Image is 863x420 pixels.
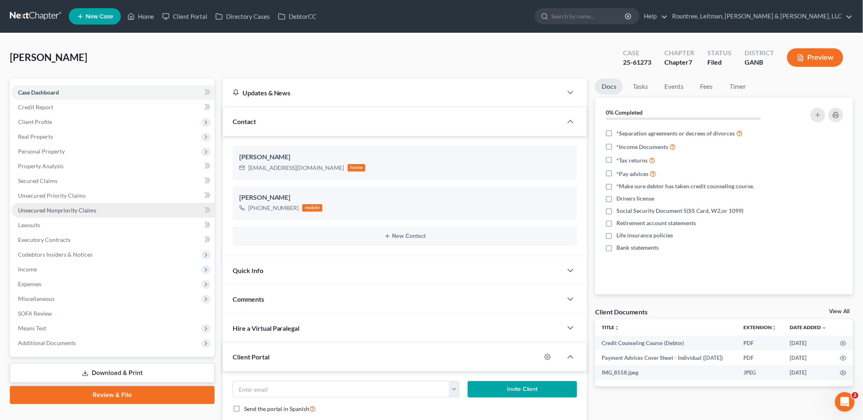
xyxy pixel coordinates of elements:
[158,9,211,24] a: Client Portal
[745,58,774,67] div: GANB
[274,9,320,24] a: DebtorCC
[822,325,827,330] i: expand_more
[11,203,215,218] a: Unsecured Nonpriority Claims
[616,231,673,239] span: Life insurance policies
[18,177,57,184] span: Secured Claims
[11,218,215,233] a: Lawsuits
[239,193,571,203] div: [PERSON_NAME]
[616,143,668,151] span: *Income Documents
[602,324,619,330] a: Titleunfold_more
[18,221,40,228] span: Lawsuits
[18,148,65,155] span: Personal Property
[348,164,366,172] div: home
[595,365,737,380] td: IMG_8558.jpeg
[248,204,299,212] div: [PHONE_NUMBER]
[233,295,264,303] span: Comments
[18,310,52,317] span: SOFA Review
[623,58,651,67] div: 25-61273
[737,350,784,365] td: PDF
[86,14,113,20] span: New Case
[233,382,450,397] input: Enter email
[707,48,732,58] div: Status
[595,307,648,316] div: Client Documents
[233,353,270,361] span: Client Portal
[18,339,76,346] span: Additional Documents
[233,324,300,332] span: Hire a Virtual Paralegal
[595,350,737,365] td: Payment Advices Cover Sheet - Individual ([DATE])
[689,58,692,66] span: 7
[737,365,784,380] td: JPEG
[737,336,784,350] td: PDF
[616,170,648,178] span: *Pay advices
[664,48,694,58] div: Chapter
[595,336,737,350] td: Credit Counseling Course (Debtor)
[11,233,215,247] a: Executory Contracts
[248,164,344,172] div: [EMAIL_ADDRESS][DOMAIN_NAME]
[784,365,834,380] td: [DATE]
[18,118,52,125] span: Client Profile
[10,386,215,404] a: Review & File
[468,381,577,397] button: Invite Client
[616,219,696,227] span: Retirement account statements
[707,58,732,67] div: Filed
[18,325,46,332] span: Means Test
[835,392,855,412] iframe: Intercom live chat
[239,233,571,239] button: New Contact
[233,88,553,97] div: Updates & News
[18,295,54,302] span: Miscellaneous
[10,364,215,383] a: Download & Print
[11,85,215,100] a: Case Dashboard
[211,9,274,24] a: Directory Cases
[658,79,690,95] a: Events
[18,266,37,273] span: Income
[11,174,215,188] a: Secured Claims
[852,392,858,399] span: 2
[723,79,752,95] a: Timer
[239,152,571,162] div: [PERSON_NAME]
[18,236,70,243] span: Executory Contracts
[233,266,263,274] span: Quick Info
[11,306,215,321] a: SOFA Review
[616,156,648,165] span: *Tax returns
[18,163,63,169] span: Property Analysis
[10,51,87,63] span: [PERSON_NAME]
[693,79,720,95] a: Fees
[18,251,93,258] span: Codebtors Insiders & Notices
[668,9,853,24] a: Rountree, Leitman, [PERSON_NAME] & [PERSON_NAME], LLC
[784,336,834,350] td: [DATE]
[18,89,59,96] span: Case Dashboard
[11,188,215,203] a: Unsecured Priority Claims
[829,309,850,314] a: View All
[787,48,843,67] button: Preview
[606,109,643,116] strong: 0% Completed
[623,48,651,58] div: Case
[616,207,743,215] span: Social Security Document S(SS Card, W2,or 1099)
[18,207,96,214] span: Unsecured Nonpriority Claims
[790,324,827,330] a: Date Added expand_more
[18,133,53,140] span: Real Property
[302,204,323,212] div: mobile
[626,79,655,95] a: Tasks
[616,244,659,252] span: Bank statements
[616,182,754,190] span: *Make sure debtor has taken credit counseling course.
[18,192,86,199] span: Unsecured Priority Claims
[616,129,735,138] span: *Separation agreements or decrees of divorces
[772,325,777,330] i: unfold_more
[18,104,53,111] span: Credit Report
[616,194,654,203] span: Drivers license
[11,100,215,115] a: Credit Report
[614,325,619,330] i: unfold_more
[595,79,623,95] a: Docs
[11,159,215,174] a: Property Analysis
[551,9,626,24] input: Search by name...
[784,350,834,365] td: [DATE]
[744,324,777,330] a: Extensionunfold_more
[244,405,310,412] span: Send the portal in Spanish
[18,280,41,287] span: Expenses
[123,9,158,24] a: Home
[640,9,668,24] a: Help
[664,58,694,67] div: Chapter
[233,117,256,125] span: Contact
[745,48,774,58] div: District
